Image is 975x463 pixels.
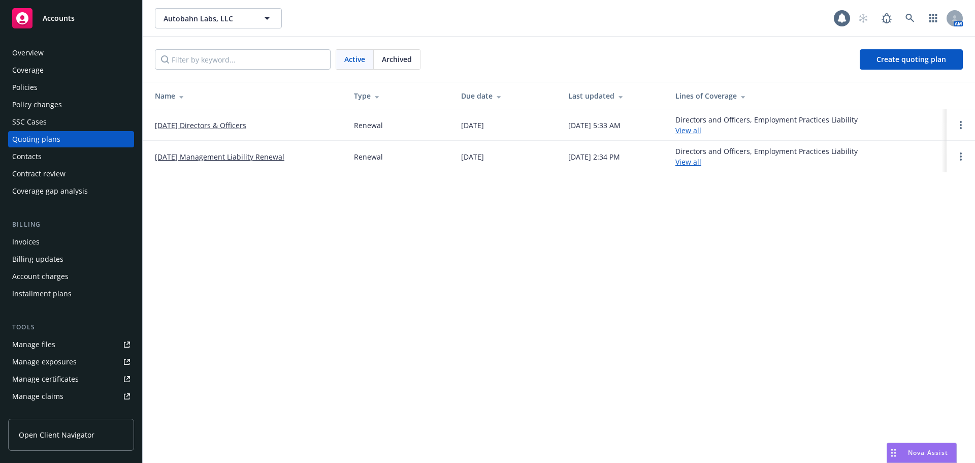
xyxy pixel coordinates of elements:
[12,268,69,285] div: Account charges
[12,62,44,78] div: Coverage
[12,97,62,113] div: Policy changes
[675,90,938,101] div: Lines of Coverage
[568,151,620,162] div: [DATE] 2:34 PM
[8,251,134,267] a: Billing updates
[12,251,63,267] div: Billing updates
[853,8,873,28] a: Start snowing
[8,183,134,199] a: Coverage gap analysis
[675,126,701,135] a: View all
[900,8,920,28] a: Search
[8,45,134,61] a: Overview
[8,371,134,387] a: Manage certificates
[8,148,134,165] a: Contacts
[887,443,900,462] div: Drag to move
[876,8,897,28] a: Report a Bug
[12,79,38,96] div: Policies
[12,131,60,147] div: Quoting plans
[8,166,134,182] a: Contract review
[8,220,134,230] div: Billing
[43,14,75,22] span: Accounts
[12,148,42,165] div: Contacts
[955,119,967,131] a: Open options
[8,286,134,302] a: Installment plans
[887,443,957,463] button: Nova Assist
[675,157,701,167] a: View all
[12,336,55,353] div: Manage files
[12,234,40,250] div: Invoices
[344,54,365,65] span: Active
[12,371,79,387] div: Manage certificates
[8,79,134,96] a: Policies
[955,150,967,163] a: Open options
[19,429,94,440] span: Open Client Navigator
[8,4,134,33] a: Accounts
[461,151,484,162] div: [DATE]
[860,49,963,70] a: Create quoting plan
[8,336,134,353] a: Manage files
[568,90,659,101] div: Last updated
[461,120,484,131] div: [DATE]
[155,90,338,101] div: Name
[354,90,445,101] div: Type
[8,114,134,130] a: SSC Cases
[908,448,948,457] span: Nova Assist
[12,286,72,302] div: Installment plans
[164,13,251,24] span: Autobahn Labs, LLC
[8,406,134,422] a: Manage BORs
[354,120,383,131] div: Renewal
[155,151,284,162] a: [DATE] Management Liability Renewal
[155,120,246,131] a: [DATE] Directors & Officers
[568,120,621,131] div: [DATE] 5:33 AM
[675,146,858,167] div: Directors and Officers, Employment Practices Liability
[461,90,552,101] div: Due date
[12,354,77,370] div: Manage exposures
[354,151,383,162] div: Renewal
[155,49,331,70] input: Filter by keyword...
[8,62,134,78] a: Coverage
[923,8,944,28] a: Switch app
[12,166,66,182] div: Contract review
[12,45,44,61] div: Overview
[8,234,134,250] a: Invoices
[12,406,60,422] div: Manage BORs
[675,114,858,136] div: Directors and Officers, Employment Practices Liability
[8,354,134,370] a: Manage exposures
[8,131,134,147] a: Quoting plans
[12,388,63,405] div: Manage claims
[8,97,134,113] a: Policy changes
[12,183,88,199] div: Coverage gap analysis
[876,54,946,64] span: Create quoting plan
[8,388,134,405] a: Manage claims
[155,8,282,28] button: Autobahn Labs, LLC
[382,54,412,65] span: Archived
[8,268,134,285] a: Account charges
[12,114,47,130] div: SSC Cases
[8,322,134,332] div: Tools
